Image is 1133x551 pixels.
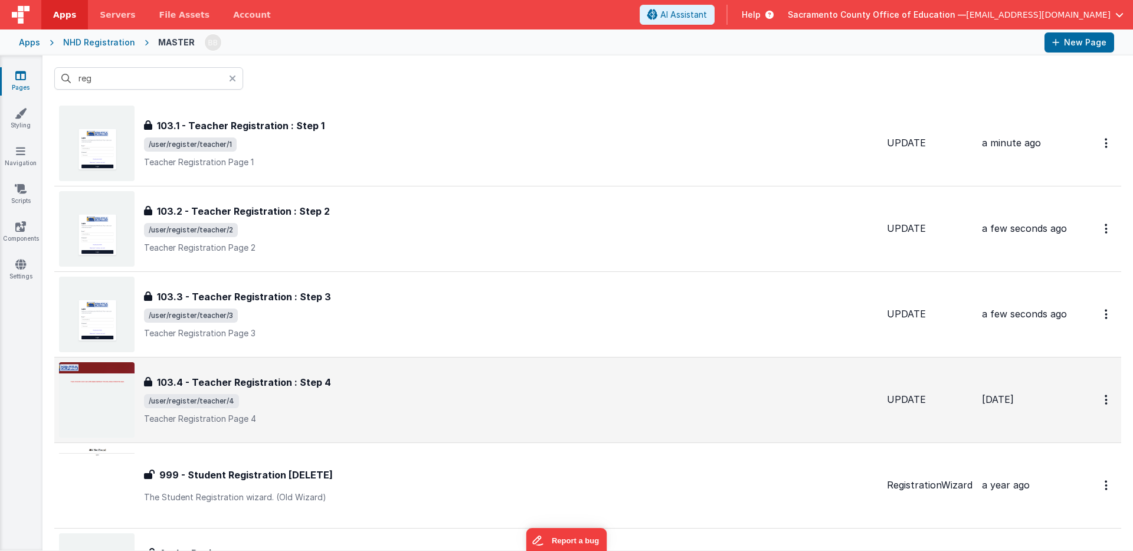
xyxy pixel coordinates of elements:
[788,9,1124,21] button: Sacramento County Office of Education — [EMAIL_ADDRESS][DOMAIN_NAME]
[205,34,221,51] img: 3aae05562012a16e32320df8a0cd8a1d
[640,5,715,25] button: AI Assistant
[157,290,331,304] h3: 103.3 - Teacher Registration : Step 3
[982,393,1014,405] span: [DATE]
[1098,217,1116,241] button: Options
[982,137,1041,149] span: a minute ago
[159,468,333,482] h3: 999 - Student Registration [DELETE]
[742,9,761,21] span: Help
[1098,473,1116,497] button: Options
[966,9,1111,21] span: [EMAIL_ADDRESS][DOMAIN_NAME]
[100,9,135,21] span: Servers
[157,119,325,133] h3: 103.1 - Teacher Registration : Step 1
[982,222,1067,234] span: a few seconds ago
[54,67,243,90] input: Search pages, id's ...
[144,156,877,168] p: Teacher Registration Page 1
[887,136,972,150] div: UPDATE
[1044,32,1114,53] button: New Page
[144,394,239,408] span: /user/register/teacher/4
[158,37,195,48] div: MASTER
[887,478,972,492] div: RegistrationWizard
[788,9,966,21] span: Sacramento County Office of Education —
[53,9,76,21] span: Apps
[144,327,877,339] p: Teacher Registration Page 3
[1098,131,1116,155] button: Options
[19,37,40,48] div: Apps
[159,9,210,21] span: File Assets
[157,204,330,218] h3: 103.2 - Teacher Registration : Step 2
[144,491,877,503] p: The Student Registration wizard. (Old Wizard)
[887,222,972,235] div: UPDATE
[1098,388,1116,412] button: Options
[63,37,135,48] div: NHD Registration
[982,308,1067,320] span: a few seconds ago
[982,479,1030,491] span: a year ago
[887,393,972,406] div: UPDATE
[157,375,331,389] h3: 103.4 - Teacher Registration : Step 4
[1098,302,1116,326] button: Options
[144,413,877,425] p: Teacher Registration Page 4
[144,309,238,323] span: /user/register/teacher/3
[887,307,972,321] div: UPDATE
[660,9,707,21] span: AI Assistant
[144,242,877,254] p: Teacher Registration Page 2
[144,223,238,237] span: /user/register/teacher/2
[144,137,237,152] span: /user/register/teacher/1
